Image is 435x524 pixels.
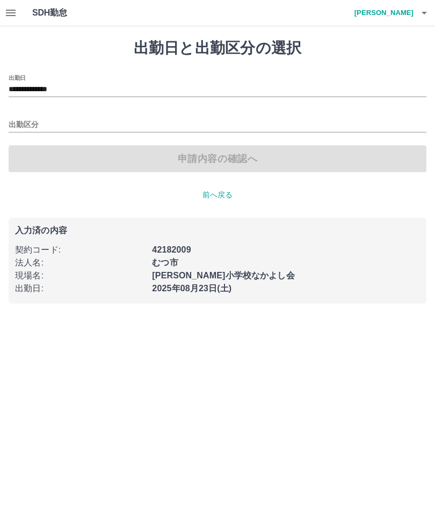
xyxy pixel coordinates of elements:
p: 出勤日 : [15,282,146,295]
p: 入力済の内容 [15,226,420,235]
label: 出勤日 [9,73,26,82]
b: むつ市 [152,258,178,267]
p: 現場名 : [15,269,146,282]
p: 契約コード : [15,243,146,256]
p: 法人名 : [15,256,146,269]
b: 42182009 [152,245,191,254]
p: 前へ戻る [9,189,426,201]
b: [PERSON_NAME]小学校なかよし会 [152,271,294,280]
h1: 出勤日と出勤区分の選択 [9,39,426,57]
b: 2025年08月23日(土) [152,284,231,293]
